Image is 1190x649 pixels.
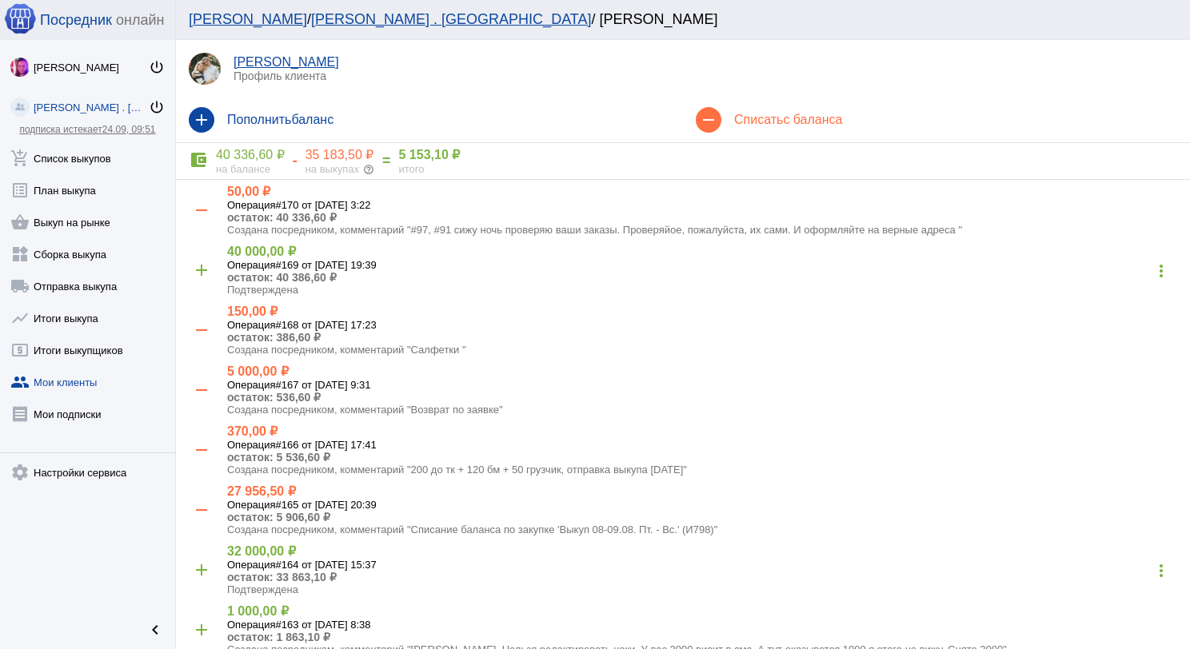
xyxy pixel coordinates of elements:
span: Операция [227,199,276,211]
p: остаток: 536,60 ₽ [227,391,1177,404]
div: 40 336,60 ₽ [216,147,285,163]
mat-icon: more_vert [1148,258,1174,284]
span: с баланса [783,113,842,126]
mat-icon: account_balance_wallet [189,150,208,169]
img: 7f-9rigN4owdYe0jgIwTOmxiyxjUPP3OYzz8Rpn-HEGbbI6wH3RdciMYWzesC0yBrTClZrA-dx8y9loGETNL0guD.jpg [189,53,221,85]
h4: Пополнить [227,113,670,127]
mat-icon: help_outline [363,164,374,175]
p: Создана посредником, комментарий "Возврат по заявке" [227,404,1177,416]
b: 5 153,10 ₽ [399,148,461,161]
mat-icon: chevron_left [146,620,165,639]
mat-icon: settings [10,463,30,482]
mat-icon: receipt [10,404,30,424]
div: / / [PERSON_NAME] [189,11,1161,28]
div: - [285,153,305,169]
p: остаток: 1 863,10 ₽ [227,631,1177,643]
mat-icon: widgets [10,245,30,264]
mat-icon: remove [189,377,214,403]
span: Посредник [40,12,112,29]
p: Подтверждена [227,284,1145,296]
mat-icon: add [189,557,214,583]
p: Создана посредником, комментарий "Списание баланса по закупке 'Выкуп 08-09.08. Пт. - Вс.' (И798)" [227,524,1177,536]
div: = [374,153,399,169]
img: 73xLq58P2BOqs-qIllg3xXCtabieAB0OMVER0XTxHpc0AjG-Rb2SSuXsq4It7hEfqgBcQNho.jpg [10,58,30,77]
h4: 40 000,00 ₽ [227,244,1145,259]
span: Операция [227,379,276,391]
p: Создана посредником, комментарий "200 до тк + 120 бм + 50 грузчик, отправка выкупа [DATE]" [227,464,1177,476]
span: Операция [227,439,276,451]
h5: #164 от [DATE] 15:37 [227,559,1145,571]
img: apple-icon-60x60.png [4,2,36,34]
mat-icon: power_settings_new [149,59,165,75]
p: Подтверждена [227,583,1145,595]
mat-icon: local_shipping [10,277,30,296]
h4: 370,00 ₽ [227,424,1177,439]
span: Операция [227,619,276,631]
div: итого [399,163,461,175]
mat-icon: remove [696,107,721,133]
mat-icon: list_alt [10,181,30,200]
h4: 50,00 ₽ [227,184,1177,199]
span: Операция [227,499,276,511]
div: [PERSON_NAME] . [GEOGRAPHIC_DATA] [34,102,149,113]
h4: 27 956,50 ₽ [227,484,1177,499]
mat-icon: add [189,257,214,283]
p: остаток: 5 536,60 ₽ [227,451,1177,464]
a: [PERSON_NAME] [234,55,339,69]
mat-icon: remove [189,497,214,523]
h4: 150,00 ₽ [227,304,1177,319]
div: на выкупах [305,163,374,175]
mat-icon: remove [189,197,214,223]
p: остаток: 5 906,60 ₽ [227,511,1177,524]
span: Операция [227,259,276,271]
p: остаток: 40 336,60 ₽ [227,211,1177,224]
span: 24.09, 09:51 [102,124,156,135]
span: Операция [227,319,276,331]
mat-icon: remove [189,317,214,343]
a: [PERSON_NAME] . [GEOGRAPHIC_DATA] [311,11,591,27]
h4: 5 000,00 ₽ [227,364,1177,379]
p: Создана посредником, комментарий "#97, #91 сижу ночь проверяю ваши заказы. Проверяйое, пожалуйста... [227,224,1177,236]
span: баланс [291,113,333,126]
img: community_200.png [10,98,30,117]
h5: #167 от [DATE] 9:31 [227,379,1177,391]
h5: #169 от [DATE] 19:39 [227,259,1145,271]
mat-icon: more_vert [1148,558,1174,583]
h4: 1 000,00 ₽ [227,603,1177,619]
h4: Списать [734,113,1177,127]
a: подписка истекает24.09, 09:51 [19,124,155,135]
mat-icon: add [189,107,214,133]
span: онлайн [116,12,164,29]
p: остаток: 386,60 ₽ [227,331,1177,344]
h4: 32 000,00 ₽ [227,543,1145,559]
p: Создана посредником, комментарий "Салфетки " [227,344,1177,356]
mat-icon: shopping_basket [10,213,30,232]
p: Профиль клиента [234,70,1177,82]
div: 35 183,50 ₽ [305,147,374,163]
mat-icon: add_shopping_cart [10,149,30,168]
mat-icon: local_atm [10,340,30,360]
h5: #165 от [DATE] 20:39 [227,499,1177,511]
span: Операция [227,559,276,571]
mat-icon: add [189,617,214,643]
h5: #166 от [DATE] 17:41 [227,439,1177,451]
h5: #163 от [DATE] 8:38 [227,619,1177,631]
mat-icon: show_chart [10,309,30,328]
div: [PERSON_NAME] [34,62,149,74]
mat-icon: group [10,372,30,392]
h5: #168 от [DATE] 17:23 [227,319,1177,331]
mat-icon: power_settings_new [149,99,165,115]
div: на балансе [216,163,285,175]
p: остаток: 33 863,10 ₽ [227,571,1145,583]
a: [PERSON_NAME] [189,11,307,27]
h5: #170 от [DATE] 3:22 [227,199,1177,211]
mat-icon: remove [189,437,214,463]
p: остаток: 40 386,60 ₽ [227,271,1145,284]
